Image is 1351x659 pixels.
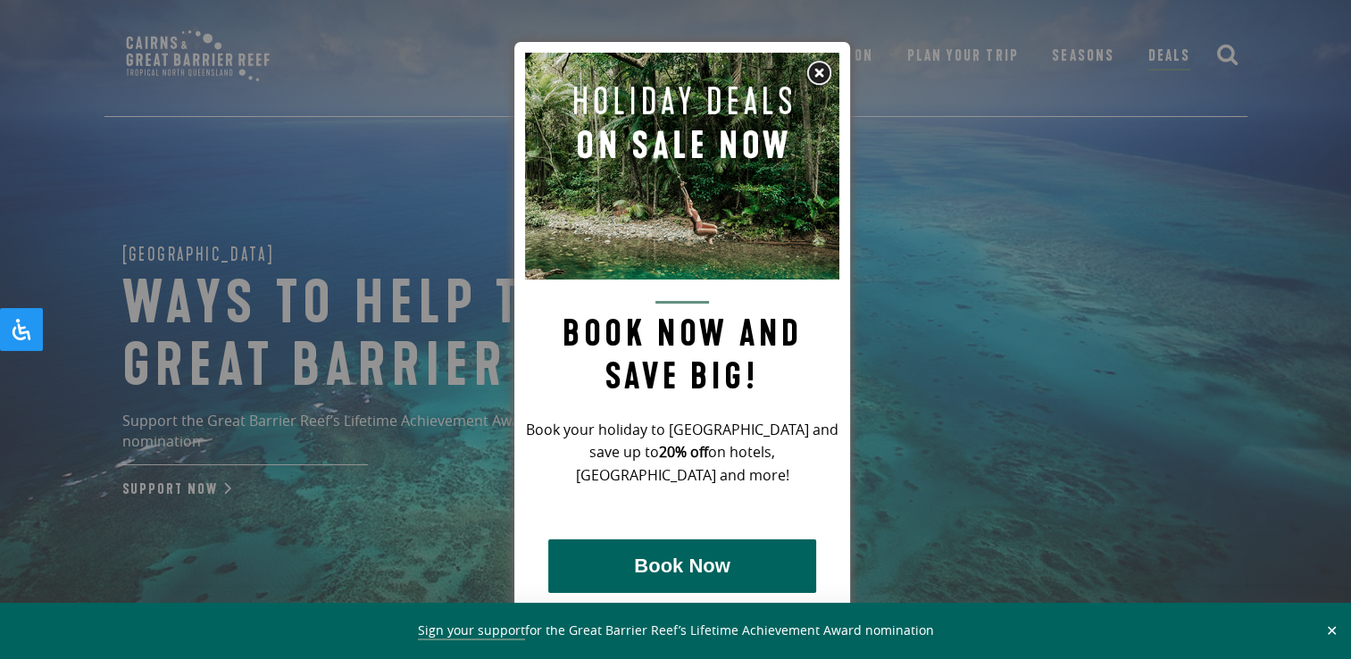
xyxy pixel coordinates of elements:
[525,301,839,398] h2: Book now and save big!
[525,53,839,279] img: Pop up image for Holiday Packages
[1322,622,1342,638] button: Close
[418,621,934,640] span: for the Great Barrier Reef’s Lifetime Achievement Award nomination
[805,60,832,87] img: Close
[11,319,32,340] svg: Open Accessibility Panel
[548,539,816,593] button: Book Now
[525,419,839,488] p: Book your holiday to [GEOGRAPHIC_DATA] and save up to on hotels, [GEOGRAPHIC_DATA] and more!
[418,621,525,640] a: Sign your support
[659,442,708,462] strong: 20% off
